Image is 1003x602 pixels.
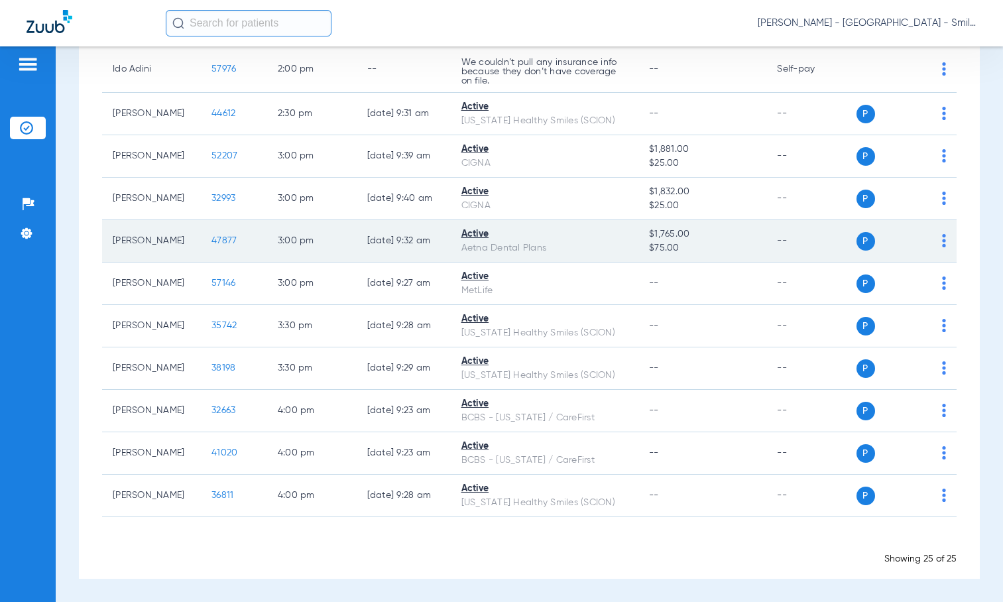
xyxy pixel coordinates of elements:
[267,347,357,390] td: 3:30 PM
[461,326,628,340] div: [US_STATE] Healthy Smiles (SCION)
[766,475,856,517] td: --
[461,270,628,284] div: Active
[102,305,201,347] td: [PERSON_NAME]
[357,263,451,305] td: [DATE] 9:27 AM
[102,178,201,220] td: [PERSON_NAME]
[461,355,628,369] div: Active
[649,64,659,74] span: --
[211,321,237,330] span: 35742
[856,190,875,208] span: P
[461,100,628,114] div: Active
[461,284,628,298] div: MetLife
[211,363,235,373] span: 38198
[172,17,184,29] img: Search Icon
[649,199,756,213] span: $25.00
[766,220,856,263] td: --
[649,278,659,288] span: --
[267,305,357,347] td: 3:30 PM
[461,199,628,213] div: CIGNA
[942,107,946,120] img: group-dot-blue.svg
[942,62,946,76] img: group-dot-blue.svg
[102,475,201,517] td: [PERSON_NAME]
[856,105,875,123] span: P
[102,390,201,432] td: [PERSON_NAME]
[211,151,237,160] span: 52207
[942,404,946,417] img: group-dot-blue.svg
[856,487,875,505] span: P
[461,397,628,411] div: Active
[461,453,628,467] div: BCBS - [US_STATE] / CareFirst
[649,109,659,118] span: --
[267,178,357,220] td: 3:00 PM
[461,156,628,170] div: CIGNA
[267,475,357,517] td: 4:00 PM
[102,46,201,93] td: Ido Adini
[856,444,875,463] span: P
[211,64,236,74] span: 57976
[102,347,201,390] td: [PERSON_NAME]
[856,274,875,293] span: P
[766,347,856,390] td: --
[211,491,233,500] span: 36811
[649,185,756,199] span: $1,832.00
[461,482,628,496] div: Active
[856,147,875,166] span: P
[461,58,628,86] p: We couldn’t pull any insurance info because they don’t have coverage on file.
[211,448,237,457] span: 41020
[461,143,628,156] div: Active
[766,305,856,347] td: --
[758,17,976,30] span: [PERSON_NAME] - [GEOGRAPHIC_DATA] - SmileLand PD
[461,114,628,128] div: [US_STATE] Healthy Smiles (SCION)
[649,448,659,457] span: --
[102,93,201,135] td: [PERSON_NAME]
[937,538,1003,602] iframe: Chat Widget
[649,406,659,415] span: --
[211,109,235,118] span: 44612
[102,135,201,178] td: [PERSON_NAME]
[357,46,451,93] td: --
[856,232,875,251] span: P
[211,278,235,288] span: 57146
[267,432,357,475] td: 4:00 PM
[461,369,628,383] div: [US_STATE] Healthy Smiles (SCION)
[267,220,357,263] td: 3:00 PM
[766,390,856,432] td: --
[17,56,38,72] img: hamburger-icon
[102,220,201,263] td: [PERSON_NAME]
[942,149,946,162] img: group-dot-blue.svg
[461,312,628,326] div: Active
[942,234,946,247] img: group-dot-blue.svg
[461,185,628,199] div: Active
[649,491,659,500] span: --
[267,135,357,178] td: 3:00 PM
[267,263,357,305] td: 3:00 PM
[357,390,451,432] td: [DATE] 9:23 AM
[649,321,659,330] span: --
[856,359,875,378] span: P
[884,554,957,564] span: Showing 25 of 25
[166,10,331,36] input: Search for patients
[267,46,357,93] td: 2:00 PM
[461,227,628,241] div: Active
[649,363,659,373] span: --
[357,178,451,220] td: [DATE] 9:40 AM
[942,361,946,375] img: group-dot-blue.svg
[766,432,856,475] td: --
[942,192,946,205] img: group-dot-blue.svg
[856,402,875,420] span: P
[102,263,201,305] td: [PERSON_NAME]
[766,178,856,220] td: --
[856,317,875,335] span: P
[766,263,856,305] td: --
[357,220,451,263] td: [DATE] 9:32 AM
[766,46,856,93] td: Self-pay
[357,432,451,475] td: [DATE] 9:23 AM
[942,489,946,502] img: group-dot-blue.svg
[649,227,756,241] span: $1,765.00
[461,241,628,255] div: Aetna Dental Plans
[357,475,451,517] td: [DATE] 9:28 AM
[461,411,628,425] div: BCBS - [US_STATE] / CareFirst
[357,305,451,347] td: [DATE] 9:28 AM
[942,446,946,459] img: group-dot-blue.svg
